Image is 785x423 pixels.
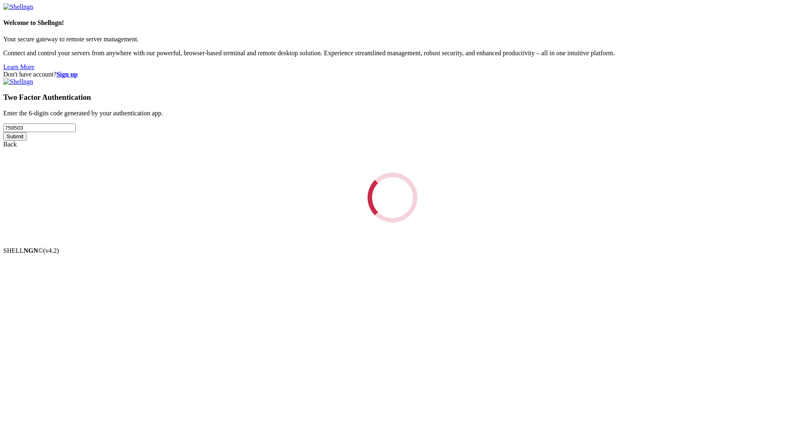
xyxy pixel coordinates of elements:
a: Learn More [3,63,34,70]
h4: Welcome to Shellngn! [3,19,782,27]
p: Connect and control your servers from anywhere with our powerful, browser-based terminal and remo... [3,49,782,57]
p: Your secure gateway to remote server management. [3,36,782,43]
input: Submit [3,132,27,141]
img: Shellngn [3,78,33,85]
a: Back [3,141,17,148]
div: Loading... [368,173,417,223]
img: Shellngn [3,3,33,11]
b: NGN [24,247,38,254]
h3: Two Factor Authentication [3,93,782,102]
div: Don't have account? [3,71,782,78]
input: Two factor code [3,124,76,132]
span: 4.2.0 [43,247,59,254]
p: Enter the 6-digits code generated by your authentication app. [3,110,782,117]
span: SHELL © [3,247,59,254]
a: Sign up [56,71,78,78]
